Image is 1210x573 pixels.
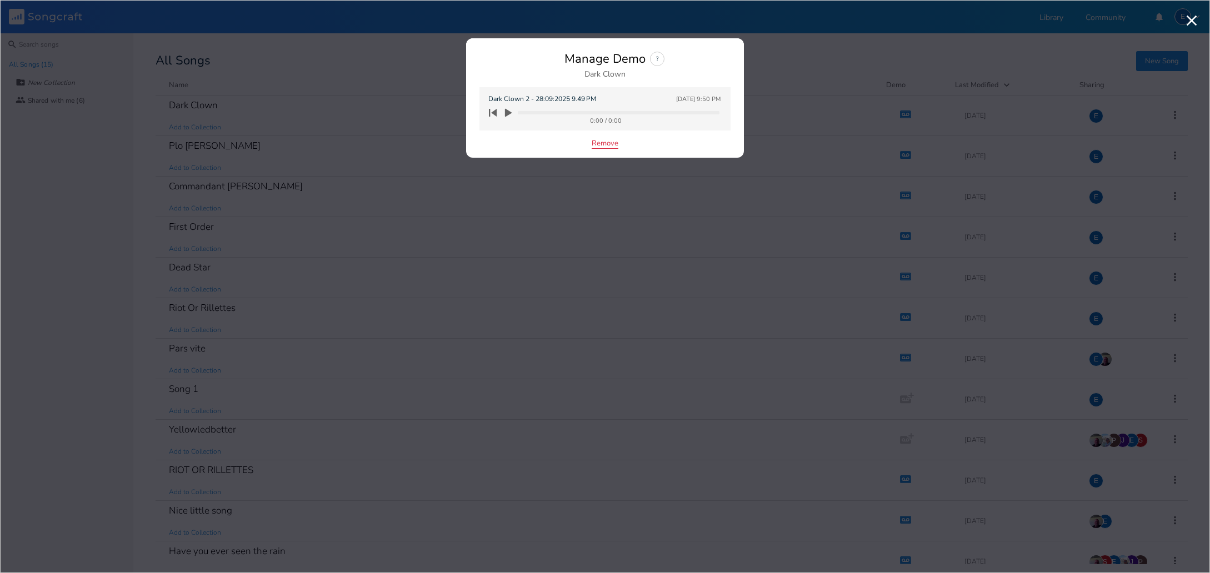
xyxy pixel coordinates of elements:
[564,53,646,65] div: Manage Demo
[488,94,596,104] span: Dark Clown 2 - 28:09:2025 9.49 PM
[492,118,719,124] div: 0:00 / 0:00
[650,52,664,66] div: ?
[584,71,626,78] div: Dark Clown
[676,96,721,102] div: [DATE] 9:50 PM
[592,139,618,149] button: Remove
